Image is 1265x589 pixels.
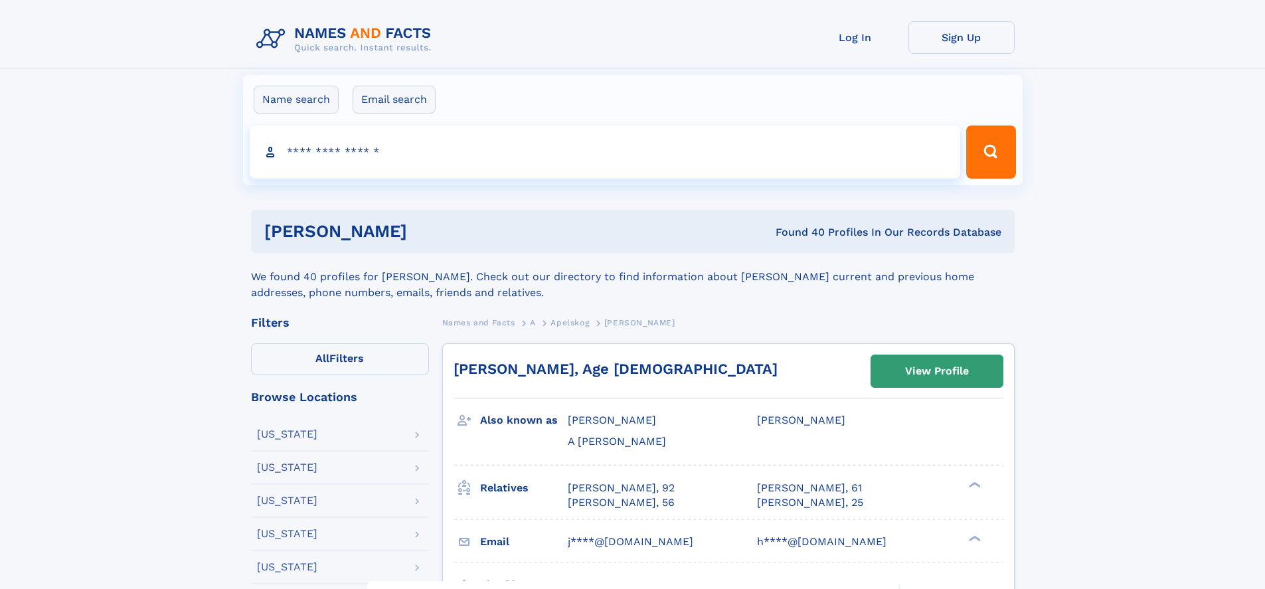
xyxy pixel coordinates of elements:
[254,86,339,114] label: Name search
[568,481,675,495] a: [PERSON_NAME], 92
[550,314,589,331] a: Apelskog
[454,361,778,377] a: [PERSON_NAME], Age [DEMOGRAPHIC_DATA]
[530,318,536,327] span: A
[315,352,329,365] span: All
[757,414,845,426] span: [PERSON_NAME]
[251,253,1015,301] div: We found 40 profiles for [PERSON_NAME]. Check out our directory to find information about [PERSON...
[250,126,961,179] input: search input
[264,223,592,240] h1: [PERSON_NAME]
[257,429,317,440] div: [US_STATE]
[257,495,317,506] div: [US_STATE]
[251,391,429,403] div: Browse Locations
[966,534,981,543] div: ❯
[802,21,908,54] a: Log In
[871,355,1003,387] a: View Profile
[966,126,1015,179] button: Search Button
[530,314,536,331] a: A
[604,318,675,327] span: [PERSON_NAME]
[251,343,429,375] label: Filters
[568,495,675,510] a: [PERSON_NAME], 56
[757,495,863,510] a: [PERSON_NAME], 25
[442,314,515,331] a: Names and Facts
[568,435,666,448] span: A [PERSON_NAME]
[905,356,969,386] div: View Profile
[257,462,317,473] div: [US_STATE]
[908,21,1015,54] a: Sign Up
[257,529,317,539] div: [US_STATE]
[966,480,981,489] div: ❯
[251,317,429,329] div: Filters
[257,562,317,572] div: [US_STATE]
[480,409,568,432] h3: Also known as
[251,21,442,57] img: Logo Names and Facts
[480,477,568,499] h3: Relatives
[353,86,436,114] label: Email search
[550,318,589,327] span: Apelskog
[568,414,656,426] span: [PERSON_NAME]
[591,225,1001,240] div: Found 40 Profiles In Our Records Database
[757,481,862,495] a: [PERSON_NAME], 61
[480,531,568,553] h3: Email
